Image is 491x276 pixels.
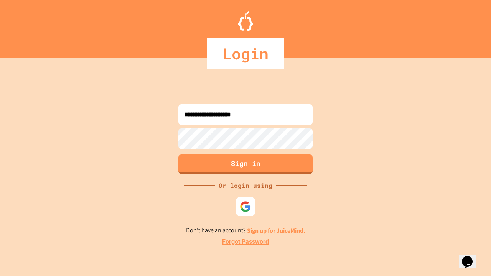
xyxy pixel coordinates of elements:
iframe: chat widget [459,245,483,268]
a: Forgot Password [222,237,269,246]
div: Login [207,38,284,69]
img: Logo.svg [238,11,253,31]
div: Or login using [215,181,276,190]
p: Don't have an account? [186,226,305,235]
button: Sign in [178,154,313,174]
a: Sign up for JuiceMind. [247,227,305,235]
img: google-icon.svg [240,201,251,212]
